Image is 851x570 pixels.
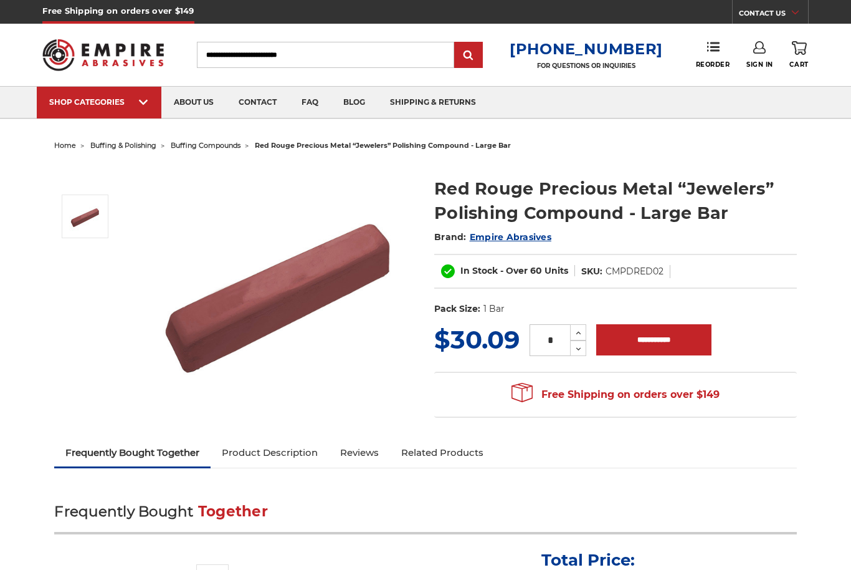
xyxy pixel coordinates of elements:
[739,6,808,24] a: CONTACT US
[54,503,193,520] span: Frequently Bought
[69,201,100,232] img: Red Rouge Jewelers Buffing Compound
[500,265,528,276] span: - Over
[789,41,808,69] a: Cart
[255,141,511,150] span: red rouge precious metal “jewelers” polishing compound - large bar
[49,97,149,107] div: SHOP CATEGORIES
[390,439,495,466] a: Related Products
[511,382,720,407] span: Free Shipping on orders over $149
[544,265,568,276] span: Units
[161,87,226,118] a: about us
[329,439,390,466] a: Reviews
[434,302,480,316] dt: Pack Size:
[198,503,268,520] span: Together
[211,439,329,466] a: Product Description
[90,141,156,150] a: buffing & polishing
[171,141,240,150] a: buffing compounds
[510,40,663,58] a: [PHONE_NUMBER]
[460,265,498,276] span: In Stock
[510,62,663,70] p: FOR QUESTIONS OR INQUIRIES
[606,265,663,278] dd: CMPDRED02
[746,60,773,69] span: Sign In
[483,302,505,316] dd: 1 Bar
[434,176,797,225] h1: Red Rouge Precious Metal “Jewelers” Polishing Compound - Large Bar
[434,324,520,355] span: $30.09
[696,41,730,68] a: Reorder
[151,163,401,413] img: Red Rouge Jewelers Buffing Compound
[54,439,211,466] a: Frequently Bought Together
[696,60,730,69] span: Reorder
[226,87,289,118] a: contact
[289,87,331,118] a: faq
[434,231,467,243] span: Brand:
[456,43,481,68] input: Submit
[541,550,635,570] p: Total Price:
[470,231,551,243] a: Empire Abrasives
[581,265,602,278] dt: SKU:
[378,87,488,118] a: shipping & returns
[789,60,808,69] span: Cart
[530,265,542,276] span: 60
[42,31,163,79] img: Empire Abrasives
[54,141,76,150] a: home
[331,87,378,118] a: blog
